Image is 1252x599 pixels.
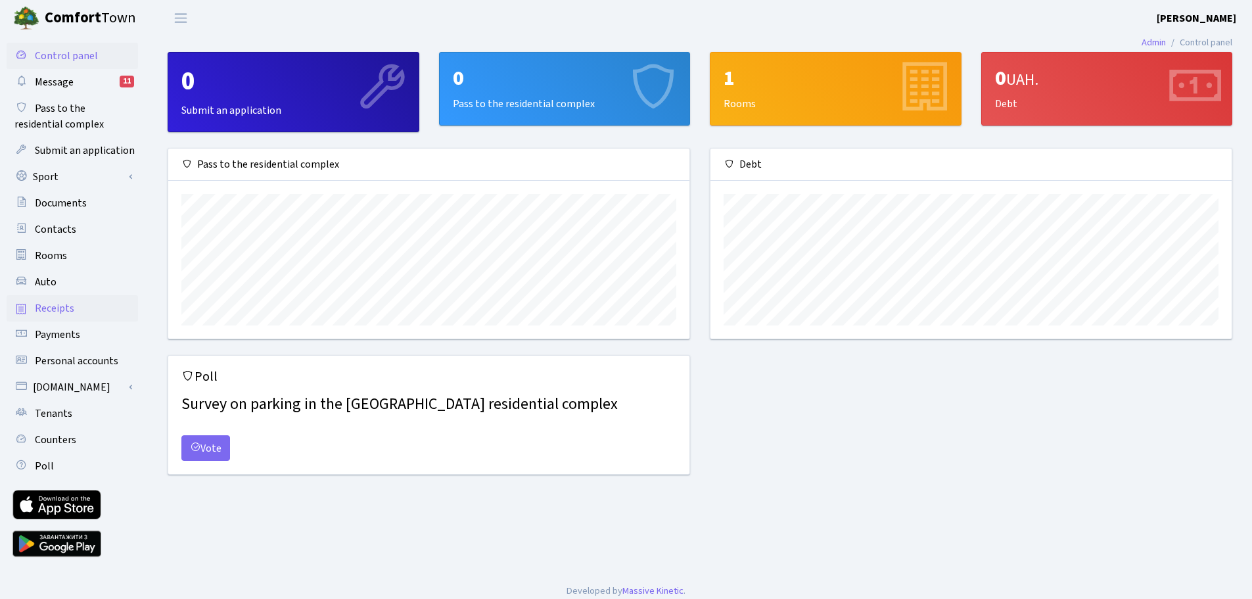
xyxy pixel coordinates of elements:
font: 1 [724,63,735,93]
a: 0Submit an application [168,52,419,132]
a: Poll [7,453,138,479]
font: Sport [33,170,58,184]
a: Payments [7,322,138,348]
font: Pass to the residential complex [14,101,104,132]
font: Rooms [35,249,67,263]
font: Poll [195,368,218,386]
a: Massive Kinetic [622,584,684,598]
a: Auto [7,269,138,295]
button: Toggle navigation [164,7,197,29]
font: Poll [35,459,54,473]
font: Documents [35,196,87,210]
font: Personal accounts [35,354,118,368]
font: 11 [123,76,131,87]
a: 0Pass to the residential complex [439,52,691,126]
a: [DOMAIN_NAME] [7,374,138,400]
a: Admin [1142,36,1166,49]
a: Sport [7,164,138,190]
font: UAH. [1006,68,1038,91]
a: Documents [7,190,138,216]
font: Payments [35,327,80,342]
a: 1Rooms [710,52,962,126]
font: Submit an application [35,143,135,158]
font: 0 [453,63,464,93]
a: Submit an application [7,137,138,164]
font: Submit an application [181,103,281,118]
font: Developed by [567,584,622,598]
nav: breadcrumb [1122,29,1252,57]
font: Vote [200,441,221,456]
font: Rooms [724,97,756,111]
font: Control panel [1180,36,1232,49]
font: Debt [739,157,762,172]
a: Rooms [7,243,138,269]
a: Counters [7,427,138,453]
font: Pass to the residential complex [453,97,595,111]
font: Pass to the residential complex [197,157,339,172]
a: Contacts [7,216,138,243]
font: Survey on parking in the [GEOGRAPHIC_DATA] residential complex [181,393,618,416]
a: Vote [181,435,230,462]
font: [DOMAIN_NAME] [33,380,110,395]
a: [PERSON_NAME] [1157,11,1236,26]
a: Receipts [7,295,138,322]
font: 0 [181,62,195,100]
img: logo.png [13,5,39,32]
a: Pass to the residential complex [7,95,138,137]
font: Counters [35,433,76,447]
a: Message11 [7,69,138,95]
a: Tenants [7,400,138,427]
font: . [684,584,685,598]
font: Message [35,75,74,89]
font: Control panel [35,49,98,63]
font: Town [101,7,136,28]
font: Debt [995,97,1017,111]
a: Control panel [7,43,138,69]
font: 0 [995,63,1006,93]
font: Comfort [45,7,101,28]
a: Personal accounts [7,348,138,374]
font: Auto [35,275,57,289]
font: Tenants [35,406,72,421]
font: Contacts [35,222,76,237]
font: Receipts [35,301,74,316]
